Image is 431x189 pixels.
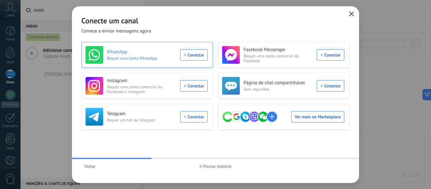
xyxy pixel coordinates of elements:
[81,28,151,34] span: Comece a enviar mensagens agora
[107,56,176,61] span: Requer uma conta WhatsApp
[107,118,176,122] span: Requer um bot do Telegram
[107,111,176,117] h3: Telegram
[81,162,98,171] button: Voltar
[204,164,232,168] span: Pausar história
[244,80,313,86] h3: Página de chat compartilhável
[81,16,350,26] h2: Conecte um canal
[244,54,313,63] span: Requer uma conta comercial do Facebook
[107,49,176,55] h3: WhatsApp
[107,78,176,84] h3: Instagram
[107,85,176,94] span: Requer uma conta comercial do Facebook e Instagram
[84,164,96,168] span: Voltar
[244,87,313,92] span: Sem requisitos
[244,47,313,53] h3: Facebook Messenger
[197,162,234,171] button: Pausar história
